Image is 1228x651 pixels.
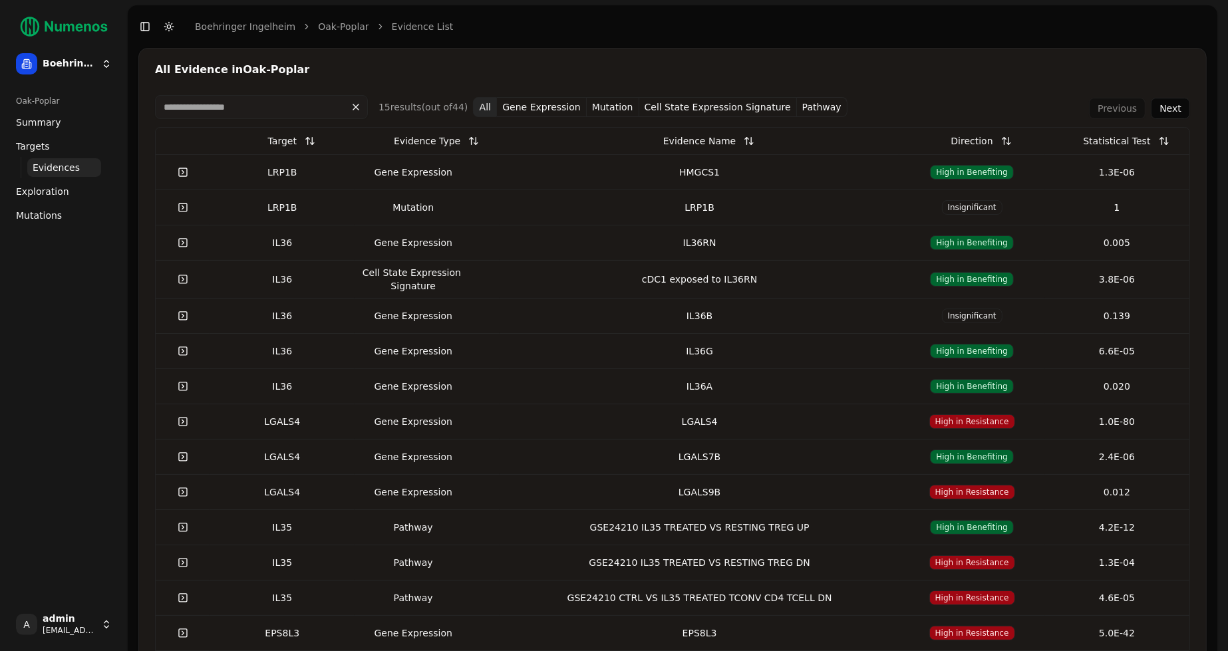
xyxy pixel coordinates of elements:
[930,165,1014,180] span: High in Benefiting
[360,626,466,640] div: Gene Expression
[1050,521,1184,534] div: 4.2E-12
[215,521,349,534] div: IL35
[1050,273,1184,286] div: 3.8E-06
[16,140,50,153] span: Targets
[215,415,349,428] div: LGALS4
[215,626,349,640] div: EPS8L3
[268,129,297,153] div: Target
[930,520,1014,535] span: High in Benefiting
[394,129,460,153] div: Evidence Type
[1050,485,1184,499] div: 0.012
[215,309,349,323] div: IL36
[11,11,117,43] img: Numenos
[505,415,894,428] div: LGALS4
[505,556,894,569] div: GSE24210 IL35 TREATED VS RESTING TREG DN
[1050,166,1184,179] div: 1.3E-06
[1050,344,1184,358] div: 6.6E-05
[929,485,1015,499] span: High in Resistance
[473,97,497,117] button: All
[43,613,96,625] span: admin
[663,129,736,153] div: Evidence Name
[505,309,894,323] div: IL36B
[930,272,1014,287] span: High in Benefiting
[360,266,466,293] div: Cell State Expression Signature
[11,608,117,640] button: Aadmin[EMAIL_ADDRESS]
[1050,309,1184,323] div: 0.139
[16,116,61,129] span: Summary
[215,273,349,286] div: IL36
[930,450,1014,464] span: High in Benefiting
[505,521,894,534] div: GSE24210 IL35 TREATED VS RESTING TREG UP
[942,200,1002,215] span: Insignificant
[33,161,80,174] span: Evidences
[587,97,639,117] button: mutation
[1050,591,1184,604] div: 4.6E-05
[505,591,894,604] div: GSE24210 CTRL VS IL35 TREATED TCONV CD4 TCELL DN
[215,556,349,569] div: IL35
[929,414,1015,429] span: High in Resistance
[505,273,894,286] div: cDC1 exposed to IL36RN
[505,236,894,249] div: IL36RN
[505,485,894,499] div: LGALS9B
[27,158,101,177] a: Evidences
[505,344,894,358] div: IL36G
[505,201,894,214] div: LRP1B
[1050,626,1184,640] div: 5.0E-42
[422,102,468,112] span: (out of 44 )
[1050,201,1184,214] div: 1
[16,614,37,635] span: A
[1083,129,1150,153] div: Statistical Test
[505,450,894,463] div: LGALS7B
[505,380,894,393] div: IL36A
[360,166,466,179] div: Gene Expression
[360,450,466,463] div: Gene Expression
[1050,236,1184,249] div: 0.005
[43,625,96,636] span: [EMAIL_ADDRESS]
[43,58,96,70] span: Boehringer Ingelheim
[360,344,466,358] div: Gene Expression
[930,235,1014,250] span: High in Benefiting
[195,20,295,33] a: Boehringer Ingelheim
[360,485,466,499] div: Gene Expression
[215,450,349,463] div: LGALS4
[360,415,466,428] div: Gene Expression
[1050,415,1184,428] div: 1.0E-80
[929,590,1015,605] span: High in Resistance
[1050,380,1184,393] div: 0.020
[155,65,1190,75] div: All Evidence in Oak-Poplar
[16,209,62,222] span: Mutations
[11,181,117,202] a: Exploration
[929,555,1015,570] span: High in Resistance
[11,48,117,80] button: Boehringer Ingelheim
[318,20,369,33] a: Oak-Poplar
[215,201,349,214] div: LRP1B
[360,556,466,569] div: Pathway
[930,379,1014,394] span: High in Benefiting
[215,380,349,393] div: IL36
[360,521,466,534] div: Pathway
[215,344,349,358] div: IL36
[215,236,349,249] div: IL36
[11,205,117,226] a: Mutations
[195,20,453,33] nav: breadcrumb
[1050,556,1184,569] div: 1.3E-04
[1151,98,1190,119] button: Next
[360,591,466,604] div: Pathway
[797,97,847,117] button: Pathway
[497,97,586,117] button: Gene Expression
[392,20,454,33] a: Evidence list
[360,380,466,393] div: Gene Expression
[215,166,349,179] div: LRP1B
[360,201,466,214] div: mutation
[942,309,1002,323] span: Insignificant
[16,185,69,198] span: Exploration
[951,129,993,153] div: Direction
[505,166,894,179] div: HMGCS1
[215,485,349,499] div: LGALS4
[639,97,797,117] button: Cell State Expression Signature
[11,136,117,157] a: Targets
[215,591,349,604] div: IL35
[379,102,422,112] span: 15 result s
[360,236,466,249] div: Gene Expression
[11,90,117,112] div: Oak-Poplar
